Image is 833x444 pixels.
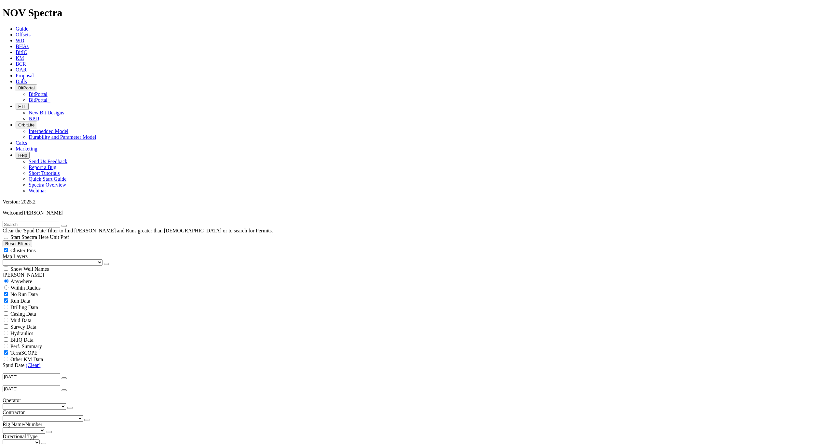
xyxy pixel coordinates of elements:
span: Start Spectra Here [10,234,48,240]
input: After [3,373,60,380]
span: Directional Type [3,434,37,439]
a: WD [16,38,24,43]
h1: NOV Spectra [3,7,830,19]
div: Version: 2025.2 [3,199,830,205]
span: No Run Data [10,292,38,297]
a: Marketing [16,146,37,151]
div: [PERSON_NAME] [3,272,830,278]
button: BitPortal [16,85,37,91]
span: Mud Data [10,318,31,323]
span: Cluster Pins [10,248,36,253]
span: Casing Data [10,311,36,317]
span: Contractor [3,410,25,415]
button: FTT [16,103,29,110]
a: Offsets [16,32,31,37]
input: Search [3,221,60,228]
span: Map Layers [3,254,28,259]
span: Clear the 'Spud Date' filter to find [PERSON_NAME] and Runs greater than [DEMOGRAPHIC_DATA] or to... [3,228,273,233]
span: Unit Pref [50,234,69,240]
a: (Clear) [26,362,40,368]
filter-controls-checkbox: Hydraulics Analysis [3,330,830,336]
span: BitIQ Data [10,337,34,343]
span: [PERSON_NAME] [22,210,63,215]
span: BitPortal [18,85,34,90]
a: Webinar [29,188,46,193]
p: Welcome [3,210,830,216]
span: Within Radius [11,285,41,291]
a: OAR [16,67,27,72]
button: Reset Filters [3,240,32,247]
span: Run Data [10,298,30,304]
button: Help [16,152,30,159]
a: Quick Start Guide [29,176,66,182]
a: BitPortal+ [29,97,50,103]
a: KM [16,55,24,61]
a: BHAs [16,44,29,49]
a: Report a Bug [29,164,56,170]
a: Guide [16,26,28,32]
span: Operator [3,398,21,403]
filter-controls-checkbox: TerraSCOPE Data [3,356,830,362]
span: Anywhere [10,279,32,284]
span: Drilling Data [10,305,38,310]
filter-controls-checkbox: TerraSCOPE Data [3,349,830,356]
span: Help [18,153,27,158]
a: Calcs [16,140,27,146]
a: New Bit Designs [29,110,64,115]
span: FTT [18,104,26,109]
span: Show Well Names [10,266,49,272]
input: Before [3,385,60,392]
a: Spectra Overview [29,182,66,188]
button: OrbitLite [16,122,37,128]
span: Survey Data [10,324,36,330]
span: Spud Date [3,362,24,368]
a: BitPortal [29,91,48,97]
span: Other KM Data [10,357,43,362]
a: NPD [29,116,39,121]
a: Dulls [16,79,27,84]
a: Send Us Feedback [29,159,67,164]
span: OrbitLite [18,123,34,127]
a: Proposal [16,73,34,78]
span: Rig Name/Number [3,422,42,427]
a: Short Tutorials [29,170,60,176]
a: Interbedded Model [29,128,68,134]
input: Start Spectra Here [4,235,8,239]
filter-controls-checkbox: Performance Summary [3,343,830,349]
a: BitIQ [16,49,27,55]
a: BCR [16,61,26,67]
a: Durability and Parameter Model [29,134,96,140]
span: TerraSCOPE [10,350,37,356]
span: Hydraulics [10,331,33,336]
span: Perf. Summary [10,344,42,349]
